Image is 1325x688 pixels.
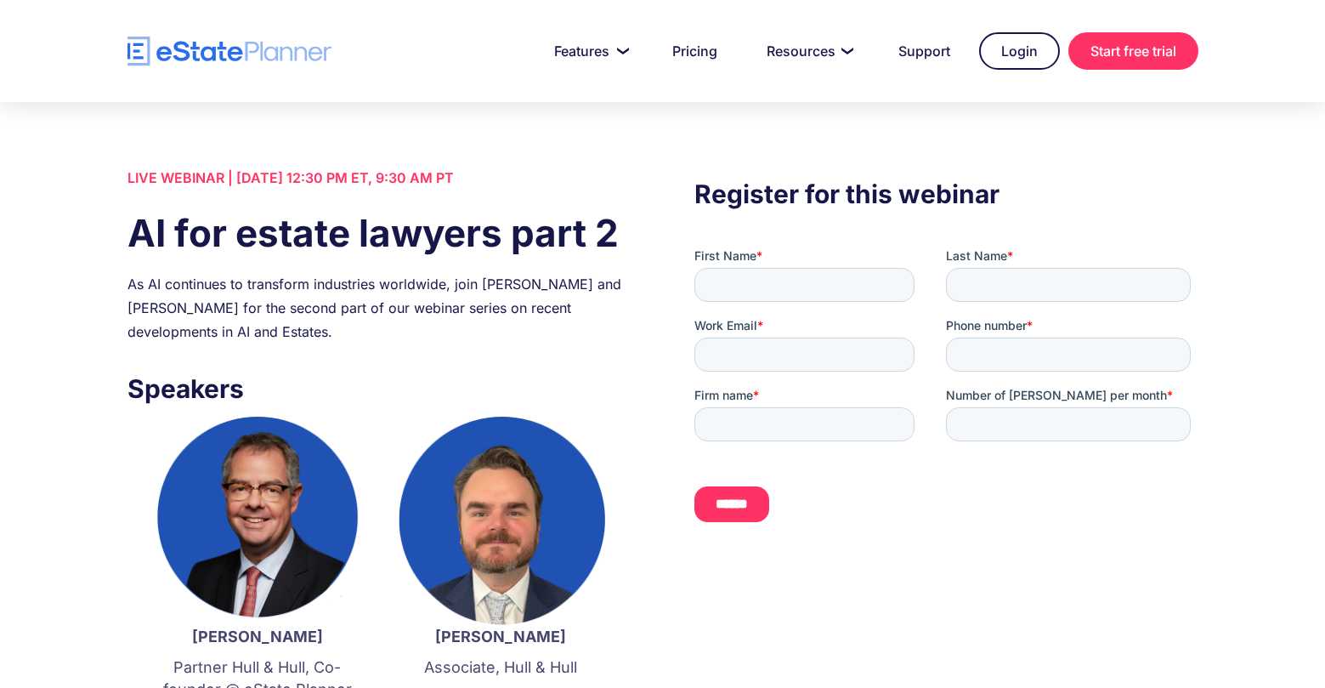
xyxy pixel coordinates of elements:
h1: AI for estate lawyers part 2 [127,207,631,259]
div: As AI continues to transform industries worldwide, join [PERSON_NAME] and [PERSON_NAME] for the s... [127,272,631,344]
p: Associate, Hull & Hull [396,657,605,679]
a: Login [979,32,1060,70]
strong: [PERSON_NAME] [435,628,566,645]
a: Pricing [652,34,738,68]
strong: [PERSON_NAME] [192,628,323,645]
h3: Speakers [127,369,631,408]
a: Support [878,34,971,68]
a: Resources [746,34,869,68]
h3: Register for this webinar [694,174,1198,213]
a: home [127,37,331,66]
a: Start free trial [1068,32,1198,70]
a: Features [534,34,643,68]
div: LIVE WEBINAR | [DATE] 12:30 PM ET, 9:30 AM PT [127,166,631,190]
iframe: Form 0 [694,247,1198,537]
